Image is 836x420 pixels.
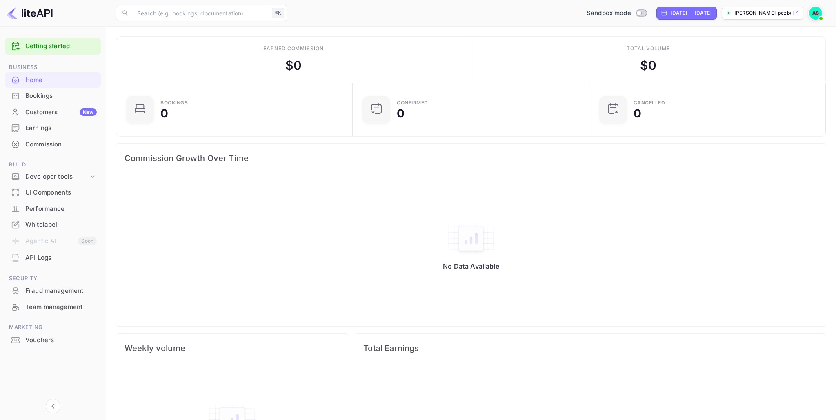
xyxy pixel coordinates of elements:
div: Fraud management [25,286,97,296]
div: Earned commission [263,45,324,52]
div: Confirmed [397,100,428,105]
div: Performance [25,204,97,214]
span: Build [5,160,101,169]
div: Click to change the date range period [656,7,717,20]
div: CANCELLED [634,100,665,105]
a: Commission [5,137,101,152]
a: Bookings [5,88,101,103]
div: Customers [25,108,97,117]
span: Commission Growth Over Time [125,152,818,165]
div: Developer tools [25,172,89,181]
span: Security [5,274,101,283]
div: Home [5,72,101,88]
a: Getting started [25,42,97,51]
div: Commission [5,137,101,153]
div: Home [25,75,97,85]
img: Andreas Stefanis [809,7,822,20]
div: Switch to Production mode [583,9,650,18]
span: Business [5,63,101,72]
div: Fraud management [5,283,101,299]
img: empty-state-table2.svg [447,221,496,256]
span: Marketing [5,323,101,332]
button: Collapse navigation [46,399,60,413]
div: 0 [634,108,641,119]
div: $ 0 [285,56,302,75]
div: 0 [160,108,168,119]
span: Weekly volume [125,342,340,355]
a: CustomersNew [5,104,101,119]
div: Whitelabel [25,220,97,230]
div: $ 0 [640,56,656,75]
span: Total Earnings [363,342,818,355]
div: ⌘K [272,8,284,18]
img: LiteAPI logo [7,7,53,20]
div: API Logs [5,250,101,266]
div: Team management [25,303,97,312]
div: API Logs [25,253,97,263]
div: Whitelabel [5,217,101,233]
div: Vouchers [25,336,97,345]
div: Getting started [5,38,101,55]
div: Bookings [25,91,97,101]
div: Earnings [25,124,97,133]
a: API Logs [5,250,101,265]
div: Total volume [627,45,670,52]
div: Developer tools [5,170,101,184]
a: Performance [5,201,101,216]
a: Vouchers [5,332,101,347]
p: [PERSON_NAME]-pczbe... [734,9,791,17]
div: UI Components [25,188,97,197]
a: Team management [5,299,101,314]
a: Home [5,72,101,87]
span: Sandbox mode [587,9,631,18]
div: Performance [5,201,101,217]
div: Bookings [5,88,101,104]
a: Whitelabel [5,217,101,232]
div: Bookings [160,100,188,105]
div: UI Components [5,185,101,201]
div: 0 [397,108,405,119]
a: UI Components [5,185,101,200]
p: No Data Available [443,262,499,270]
div: New [80,108,97,116]
input: Search (e.g. bookings, documentation) [132,5,269,21]
div: [DATE] — [DATE] [671,9,711,17]
a: Earnings [5,120,101,135]
div: Earnings [5,120,101,136]
a: Fraud management [5,283,101,298]
div: Commission [25,140,97,149]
